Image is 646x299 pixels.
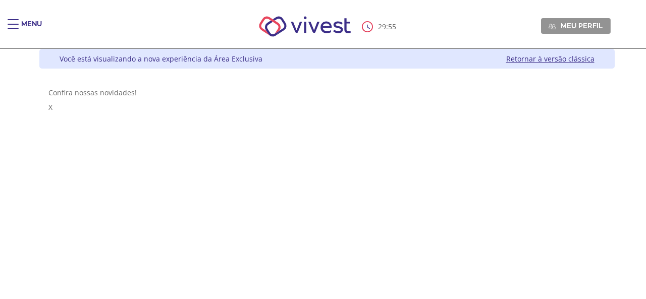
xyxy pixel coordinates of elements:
div: Confira nossas novidades! [48,88,606,97]
span: 29 [378,22,386,31]
div: Vivest [32,49,615,299]
span: Meu perfil [561,21,603,30]
div: : [362,21,398,32]
div: Menu [21,19,42,39]
div: Você está visualizando a nova experiência da Área Exclusiva [60,54,262,64]
img: Vivest [248,5,362,48]
a: Meu perfil [541,18,611,33]
span: 55 [388,22,396,31]
span: X [48,102,52,112]
img: Meu perfil [549,23,556,30]
a: Retornar à versão clássica [506,54,595,64]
